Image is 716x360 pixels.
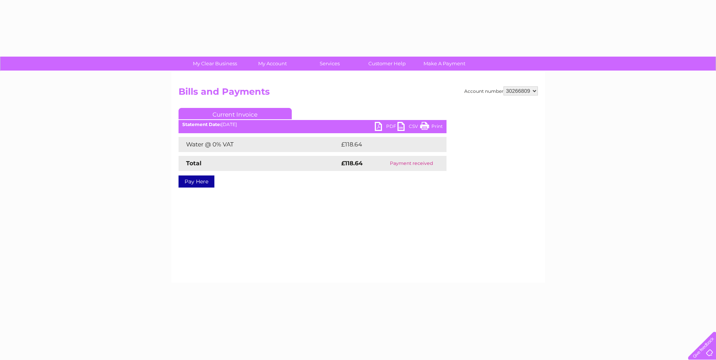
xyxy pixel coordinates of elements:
[356,57,418,71] a: Customer Help
[241,57,303,71] a: My Account
[375,122,397,133] a: PDF
[182,122,221,127] b: Statement Date:
[377,156,446,171] td: Payment received
[420,122,443,133] a: Print
[184,57,246,71] a: My Clear Business
[179,122,447,127] div: [DATE]
[341,160,363,167] strong: £118.64
[179,137,339,152] td: Water @ 0% VAT
[397,122,420,133] a: CSV
[299,57,361,71] a: Services
[464,86,538,95] div: Account number
[413,57,476,71] a: Make A Payment
[179,108,292,119] a: Current Invoice
[339,137,432,152] td: £118.64
[179,86,538,101] h2: Bills and Payments
[179,175,214,188] a: Pay Here
[186,160,202,167] strong: Total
